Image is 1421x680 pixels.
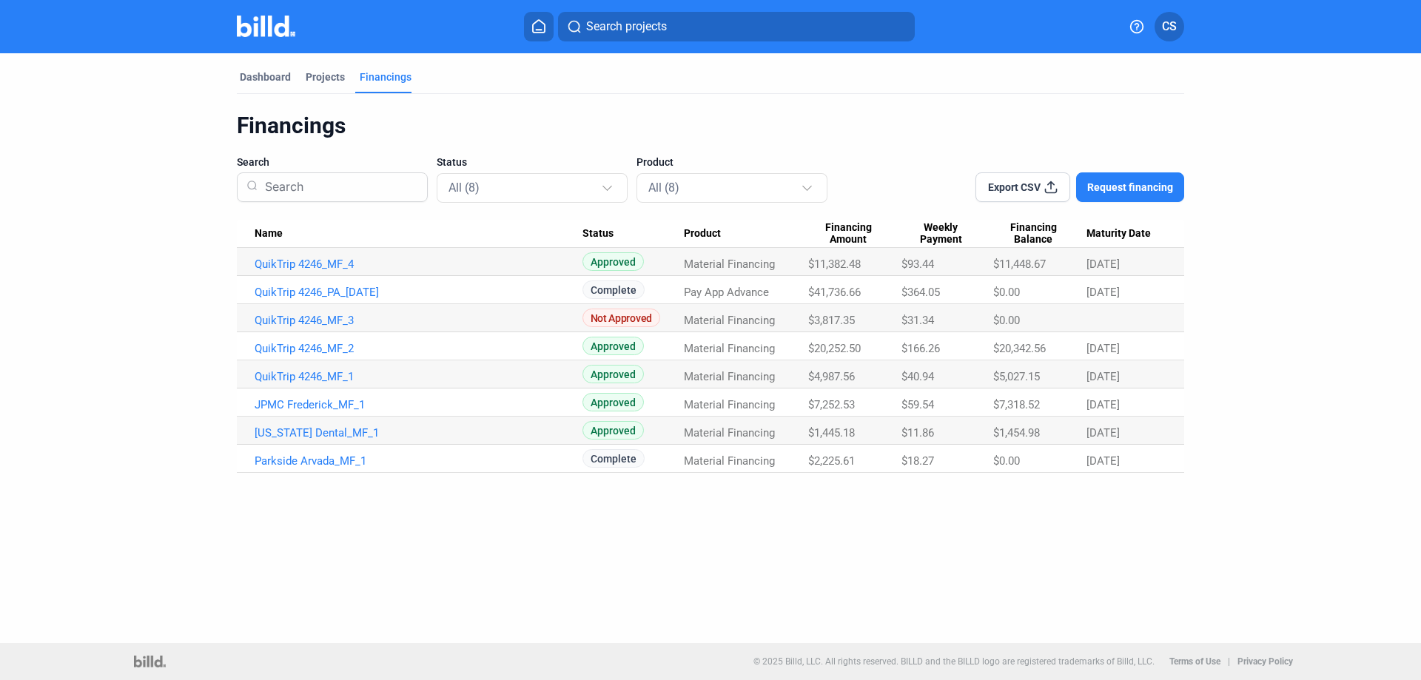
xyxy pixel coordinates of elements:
div: Maturity Date [1086,227,1166,240]
span: Material Financing [684,426,775,440]
a: JPMC Frederick_MF_1 [255,398,582,411]
button: Search projects [558,12,915,41]
span: $20,342.56 [993,342,1046,355]
span: Product [636,155,673,169]
span: $7,252.53 [808,398,855,411]
span: $11.86 [901,426,934,440]
span: [DATE] [1086,398,1120,411]
span: [DATE] [1086,286,1120,299]
a: QuikTrip 4246_PA_[DATE] [255,286,582,299]
div: Financing Balance [993,221,1086,246]
span: Material Financing [684,342,775,355]
mat-select-trigger: All (8) [449,181,480,195]
span: Search [237,155,269,169]
span: Approved [582,393,644,411]
div: Financings [360,70,411,84]
span: Export CSV [988,180,1041,195]
span: Complete [582,449,645,468]
img: logo [134,656,166,667]
p: | [1228,656,1230,667]
span: $1,445.18 [808,426,855,440]
span: $0.00 [993,454,1020,468]
a: QuikTrip 4246_MF_1 [255,370,582,383]
span: CS [1162,18,1177,36]
span: [DATE] [1086,454,1120,468]
span: Approved [582,365,644,383]
span: Material Financing [684,370,775,383]
span: Not Approved [582,309,660,327]
span: Pay App Advance [684,286,769,299]
button: Request financing [1076,172,1184,202]
a: QuikTrip 4246_MF_2 [255,342,582,355]
span: Complete [582,280,645,299]
span: Request financing [1087,180,1173,195]
img: Billd Company Logo [237,16,295,37]
span: Maturity Date [1086,227,1151,240]
span: Financing Balance [993,221,1073,246]
mat-select-trigger: All (8) [648,181,679,195]
span: [DATE] [1086,426,1120,440]
span: $1,454.98 [993,426,1040,440]
p: © 2025 Billd, LLC. All rights reserved. BILLD and the BILLD logo are registered trademarks of Bil... [753,656,1155,667]
div: Dashboard [240,70,291,84]
span: $18.27 [901,454,934,468]
span: $31.34 [901,314,934,327]
span: $3,817.35 [808,314,855,327]
span: $7,318.52 [993,398,1040,411]
div: Name [255,227,582,240]
span: Weekly Payment [901,221,980,246]
button: CS [1155,12,1184,41]
span: $4,987.56 [808,370,855,383]
span: [DATE] [1086,257,1120,271]
span: $41,736.66 [808,286,861,299]
span: Material Financing [684,257,775,271]
span: $59.54 [901,398,934,411]
span: Product [684,227,721,240]
span: $5,027.15 [993,370,1040,383]
button: Export CSV [975,172,1070,202]
div: Weekly Payment [901,221,993,246]
span: $11,382.48 [808,257,861,271]
span: Status [582,227,614,240]
a: QuikTrip 4246_MF_4 [255,257,582,271]
span: $20,252.50 [808,342,861,355]
span: Financing Amount [808,221,888,246]
div: Status [582,227,684,240]
span: Approved [582,337,644,355]
span: Name [255,227,283,240]
span: [DATE] [1086,370,1120,383]
span: [DATE] [1086,342,1120,355]
input: Search [259,168,418,206]
span: Material Financing [684,454,775,468]
b: Terms of Use [1169,656,1220,667]
span: Search projects [586,18,667,36]
span: $40.94 [901,370,934,383]
span: $2,225.61 [808,454,855,468]
span: Approved [582,421,644,440]
span: Material Financing [684,398,775,411]
a: [US_STATE] Dental_MF_1 [255,426,582,440]
span: Material Financing [684,314,775,327]
div: Financings [237,112,1184,140]
div: Projects [306,70,345,84]
span: $364.05 [901,286,940,299]
span: Approved [582,252,644,271]
span: $11,448.67 [993,257,1046,271]
span: $0.00 [993,286,1020,299]
a: Parkside Arvada_MF_1 [255,454,582,468]
div: Financing Amount [808,221,901,246]
div: Product [684,227,809,240]
span: Status [437,155,467,169]
span: $0.00 [993,314,1020,327]
a: QuikTrip 4246_MF_3 [255,314,582,327]
span: $166.26 [901,342,940,355]
b: Privacy Policy [1237,656,1293,667]
span: $93.44 [901,257,934,271]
